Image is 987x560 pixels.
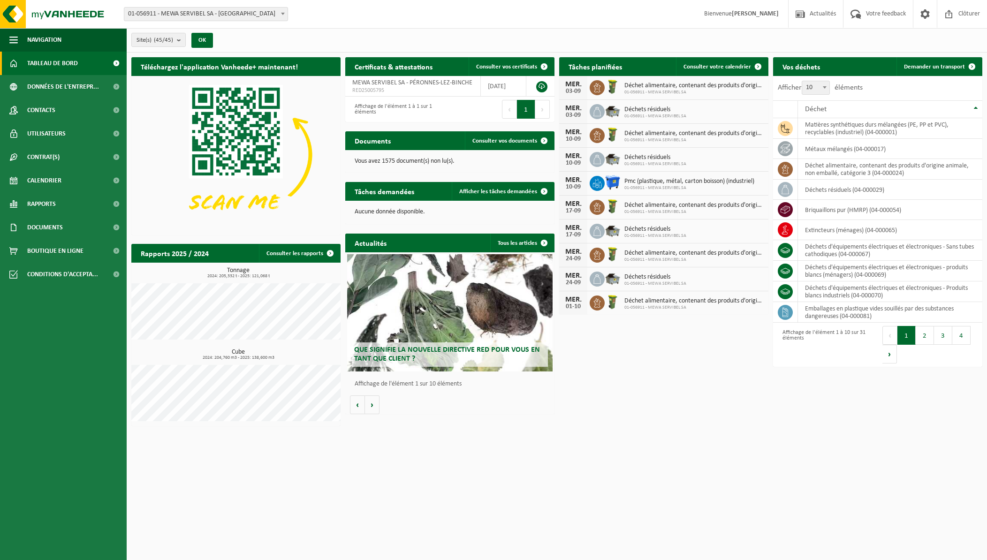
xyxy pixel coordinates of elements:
[624,114,686,119] span: 01-056911 - MEWA SERVIBEL SA
[805,106,827,113] span: Déchet
[564,256,583,262] div: 24-09
[802,81,829,94] span: 10
[564,176,583,184] div: MER.
[154,37,173,43] count: (45/45)
[136,267,341,279] h3: Tonnage
[350,395,365,414] button: Vorige
[624,106,686,114] span: Déchets résiduels
[624,281,686,287] span: 01-056911 - MEWA SERVIBEL SA
[624,154,686,161] span: Déchets résiduels
[472,138,537,144] span: Consulter vos documents
[605,270,621,286] img: WB-5000-GAL-GY-01
[27,145,60,169] span: Contrat(s)
[916,326,934,345] button: 2
[605,198,621,214] img: WB-0060-HPE-GN-50
[354,346,540,363] span: Que signifie la nouvelle directive RED pour vous en tant que client ?
[624,233,686,239] span: 01-056911 - MEWA SERVIBEL SA
[355,381,550,387] p: Affichage de l'élément 1 sur 10 éléments
[27,52,78,75] span: Tableau de bord
[476,64,537,70] span: Consulter vos certificats
[798,261,982,281] td: déchets d'équipements électriques et électroniques - produits blancs (ménagers) (04-000069)
[490,234,554,252] a: Tous les articles
[798,139,982,159] td: métaux mélangés (04-000017)
[676,57,767,76] a: Consulter votre calendrier
[798,220,982,240] td: extincteurs (ménages) (04-000065)
[517,100,535,119] button: 1
[624,209,764,215] span: 01-056911 - MEWA SERVIBEL SA
[27,263,98,286] span: Conditions d'accepta...
[564,280,583,286] div: 24-09
[347,254,552,371] a: Que signifie la nouvelle directive RED pour vous en tant que client ?
[798,159,982,180] td: déchet alimentaire, contenant des produits d'origine animale, non emballé, catégorie 3 (04-000024)
[624,202,764,209] span: Déchet alimentaire, contenant des produits d'origine animale, non emballé, catég...
[605,174,621,190] img: WB-1100-HPE-BE-01
[952,326,971,345] button: 4
[624,257,764,263] span: 01-056911 - MEWA SERVIBEL SA
[350,99,445,120] div: Affichage de l'élément 1 à 1 sur 1 éléments
[459,189,537,195] span: Afficher les tâches demandées
[365,395,380,414] button: Volgende
[798,302,982,323] td: emballages en plastique vides souillés par des substances dangereuses (04-000081)
[798,118,982,139] td: matières synthétiques durs mélangées (PE, PP et PVC), recyclables (industriel) (04-000001)
[564,200,583,208] div: MER.
[564,303,583,310] div: 01-10
[564,160,583,166] div: 10-09
[624,161,686,167] span: 01-056911 - MEWA SERVIBEL SA
[131,57,307,76] h2: Téléchargez l'application Vanheede+ maintenant!
[352,79,472,86] span: MEWA SERVIBEL SA - PÉRONNES-LEZ-BINCHE
[605,246,621,262] img: WB-0060-HPE-GN-50
[136,356,341,360] span: 2024: 204,760 m3 - 2025: 138,600 m3
[798,240,982,261] td: déchets d'équipements électriques et électroniques - Sans tubes cathodiques (04-000067)
[624,178,754,185] span: Pmc (plastique, métal, carton boisson) (industriel)
[564,152,583,160] div: MER.
[27,216,63,239] span: Documents
[27,239,84,263] span: Boutique en ligne
[564,136,583,143] div: 10-09
[798,180,982,200] td: déchets résiduels (04-000029)
[124,7,288,21] span: 01-056911 - MEWA SERVIBEL SA - PÉRONNES-LEZ-BINCHE
[564,105,583,112] div: MER.
[355,158,545,165] p: Vous avez 1575 document(s) non lu(s).
[27,192,56,216] span: Rapports
[624,226,686,233] span: Déchets résiduels
[481,76,526,97] td: [DATE]
[131,244,218,262] h2: Rapports 2025 / 2024
[345,182,424,200] h2: Tâches demandées
[27,98,55,122] span: Contacts
[882,326,897,345] button: Previous
[683,64,751,70] span: Consulter votre calendrier
[934,326,952,345] button: 3
[773,57,829,76] h2: Vos déchets
[605,103,621,119] img: WB-5000-GAL-GY-01
[345,57,442,76] h2: Certificats & attestations
[564,81,583,88] div: MER.
[798,281,982,302] td: déchets d'équipements électriques et électroniques - Produits blancs industriels (04-000070)
[136,274,341,279] span: 2024: 205,332 t - 2025: 121,068 t
[352,87,473,94] span: RED25005795
[355,209,545,215] p: Aucune donnée disponible.
[564,208,583,214] div: 17-09
[904,64,965,70] span: Demander un transport
[131,76,341,233] img: Download de VHEPlus App
[605,294,621,310] img: WB-0060-HPE-GN-50
[124,8,288,21] span: 01-056911 - MEWA SERVIBEL SA - PÉRONNES-LEZ-BINCHE
[624,130,764,137] span: Déchet alimentaire, contenant des produits d'origine animale, non emballé, catég...
[624,273,686,281] span: Déchets résiduels
[27,75,99,98] span: Données de l'entrepr...
[732,10,779,17] strong: [PERSON_NAME]
[778,84,863,91] label: Afficher éléments
[897,326,916,345] button: 1
[27,122,66,145] span: Utilisateurs
[624,137,764,143] span: 01-056911 - MEWA SERVIBEL SA
[564,112,583,119] div: 03-09
[802,81,830,95] span: 10
[564,88,583,95] div: 03-09
[624,305,764,310] span: 01-056911 - MEWA SERVIBEL SA
[882,345,897,363] button: Next
[559,57,631,76] h2: Tâches planifiées
[469,57,554,76] a: Consulter vos certificats
[502,100,517,119] button: Previous
[345,131,400,150] h2: Documents
[137,33,173,47] span: Site(s)
[564,232,583,238] div: 17-09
